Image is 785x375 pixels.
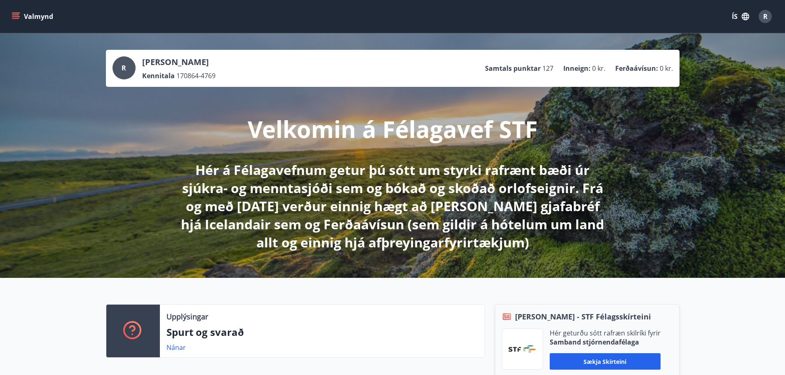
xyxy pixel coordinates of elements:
[142,71,175,80] p: Kennitala
[542,64,553,73] span: 127
[175,161,610,252] p: Hér á Félagavefnum getur þú sótt um styrki rafrænt bæði úr sjúkra- og menntasjóði sem og bókað og...
[563,64,591,73] p: Inneign :
[166,325,478,339] p: Spurt og svarað
[615,64,658,73] p: Ferðaávísun :
[763,12,768,21] span: R
[248,113,538,144] p: Velkomin á Félagavef STF
[550,328,661,338] p: Hér geturðu sótt rafræn skilríki fyrir
[550,338,661,347] p: Samband stjórnendafélaga
[10,9,56,24] button: menu
[660,64,673,73] span: 0 kr.
[166,343,186,352] a: Nánar
[122,63,126,72] span: R
[550,353,661,370] button: Sækja skírteini
[727,9,754,24] button: ÍS
[592,64,605,73] span: 0 kr.
[515,311,651,322] span: [PERSON_NAME] - STF Félagsskírteini
[166,311,208,322] p: Upplýsingar
[485,64,541,73] p: Samtals punktar
[508,345,537,353] img: vjCaq2fThgY3EUYqSgpjEiBg6WP39ov69hlhuPVN.png
[176,71,216,80] span: 170864-4769
[755,7,775,26] button: R
[142,56,216,68] p: [PERSON_NAME]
